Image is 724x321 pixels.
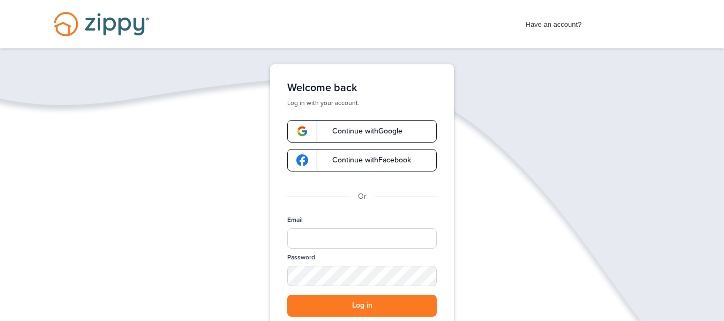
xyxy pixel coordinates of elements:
[296,125,308,137] img: google-logo
[287,228,437,249] input: Email
[287,215,303,225] label: Email
[322,156,411,164] span: Continue with Facebook
[322,128,402,135] span: Continue with Google
[287,149,437,171] a: google-logoContinue withFacebook
[358,191,367,203] p: Or
[287,81,437,94] h1: Welcome back
[296,154,308,166] img: google-logo
[287,295,437,317] button: Log in
[287,120,437,143] a: google-logoContinue withGoogle
[287,99,437,107] p: Log in with your account.
[287,266,437,286] input: Password
[287,253,315,262] label: Password
[526,13,582,31] span: Have an account?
